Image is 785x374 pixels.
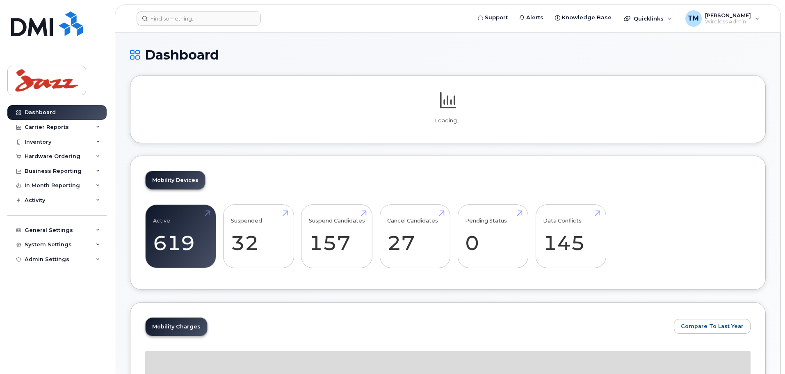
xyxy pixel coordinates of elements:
a: Mobility Devices [146,171,205,189]
p: Loading... [145,117,751,124]
a: Active 619 [153,209,208,264]
a: Data Conflicts 145 [543,209,598,264]
button: Compare To Last Year [674,319,751,334]
a: Cancel Candidates 27 [387,209,443,264]
h1: Dashboard [130,48,766,62]
a: Suspended 32 [231,209,286,264]
span: Compare To Last Year [681,322,744,330]
a: Pending Status 0 [465,209,520,264]
a: Mobility Charges [146,318,207,336]
a: Suspend Candidates 157 [309,209,365,264]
